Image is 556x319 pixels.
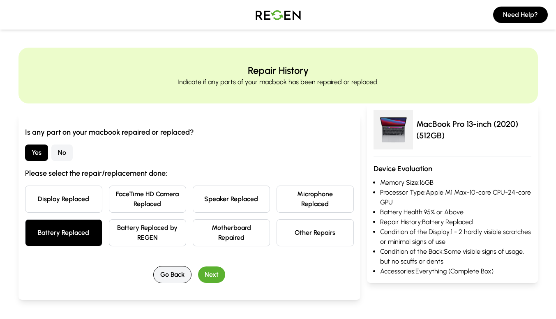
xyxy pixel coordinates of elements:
li: Condition of the Back: Some visible signs of usage, but no scuffs or dents [380,247,531,266]
button: No [51,145,73,161]
li: Accessories: Everything (Complete Box) [380,266,531,276]
button: Speaker Replaced [193,186,270,213]
h2: Repair History [248,64,309,77]
h3: Please select the repair/replacement done: [25,168,354,179]
li: Memory Size: 16GB [380,178,531,188]
li: Battery Health: 95% or Above [380,207,531,217]
img: MacBook Pro 13-inch (2020) [374,110,413,149]
button: Display Replaced [25,186,102,213]
button: Motherboard Repaired [193,219,270,246]
li: Repair History: Battery Replaced [380,217,531,227]
button: Battery Replaced by REGEN [109,219,186,246]
button: Battery Replaced [25,219,102,246]
button: Need Help? [493,7,548,23]
button: Microphone Replaced [277,186,354,213]
img: Logo [249,3,307,26]
button: Next [198,266,225,283]
button: Yes [25,145,48,161]
button: FaceTime HD Camera Replaced [109,186,186,213]
p: Indicate if any parts of your macbook has been repaired or replaced. [178,77,378,87]
h3: Is any part on your macbook repaired or replaced? [25,126,354,138]
li: Condition of the Display: 1 - 2 hardly visible scratches or minimal signs of use [380,227,531,247]
span: - 10-core CPU [467,188,505,196]
p: MacBook Pro 13-inch (2020) (512GB) [416,118,531,141]
button: Other Repairs [277,219,354,246]
h3: Device Evaluation [374,163,531,174]
button: Go Back [153,266,191,283]
li: Processor Type: Apple M1 Max [380,188,531,207]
